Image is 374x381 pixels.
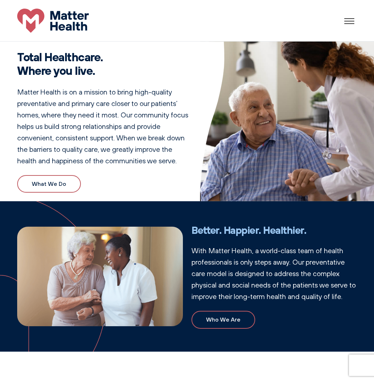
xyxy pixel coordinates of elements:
[191,245,357,302] p: With Matter Health, a world-class team of health professionals is only steps away. Our preventati...
[191,224,357,236] h2: Better. Happier. Healthier.
[17,50,191,78] h1: Total Healthcare. Where you live.
[191,311,255,329] a: Who We Are
[17,86,191,167] p: Matter Health is on a mission to bring high-quality preventative and primary care closer to our p...
[17,175,81,193] a: What We Do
